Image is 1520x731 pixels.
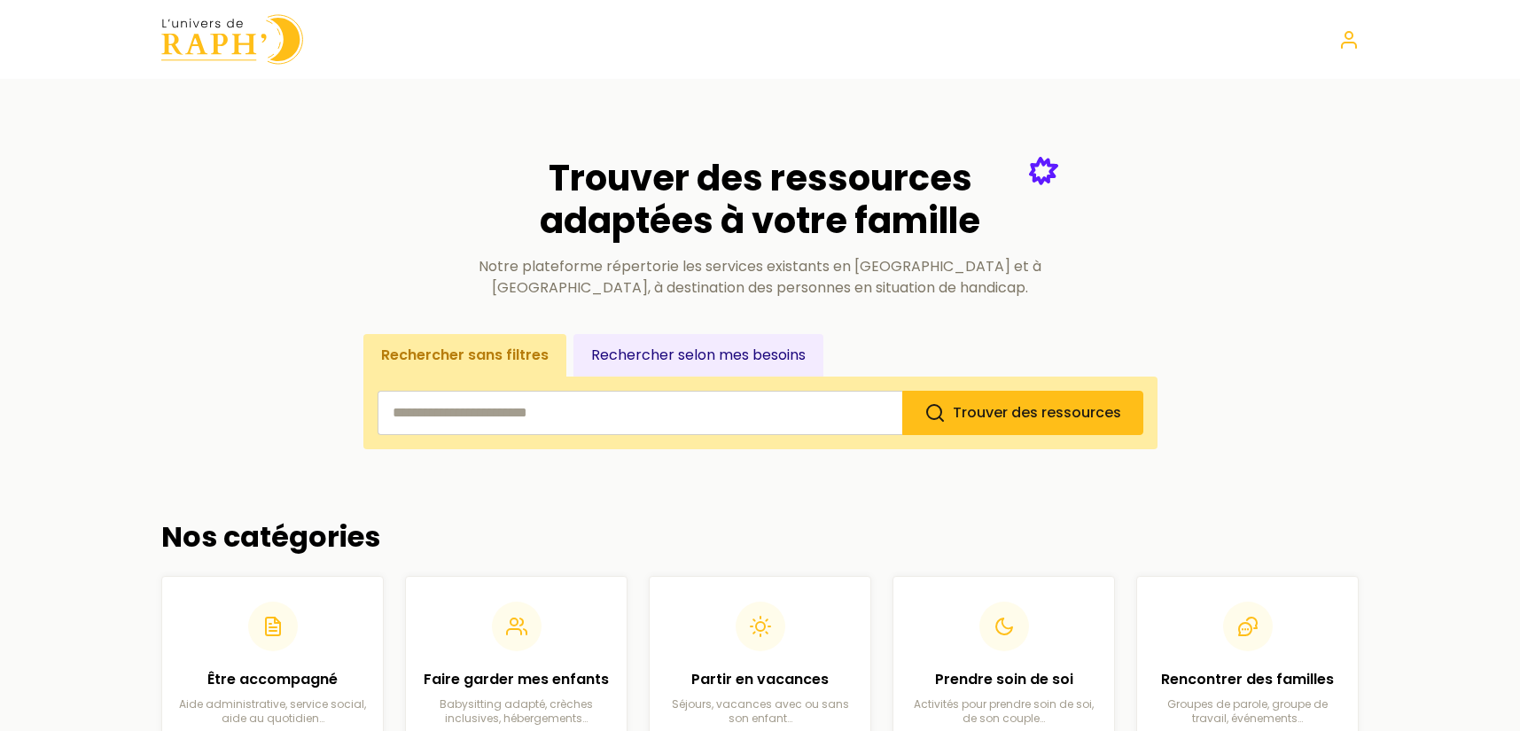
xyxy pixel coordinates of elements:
[953,402,1121,423] span: Trouver des ressources
[1151,697,1344,726] p: Groupes de parole, groupe de travail, événements…
[908,669,1100,690] h2: Prendre soin de soi
[573,334,823,377] button: Rechercher selon mes besoins
[176,669,369,690] h2: Être accompagné
[1338,29,1360,51] a: Se connecter
[463,157,1058,242] h2: Trouver des ressources adaptées à votre famille
[363,334,566,377] button: Rechercher sans filtres
[908,697,1100,726] p: Activités pour prendre soin de soi, de son couple…
[463,256,1058,299] p: Notre plateforme répertorie les services existants en [GEOGRAPHIC_DATA] et à [GEOGRAPHIC_DATA], à...
[420,669,612,690] h2: Faire garder mes enfants
[161,520,1360,554] h2: Nos catégories
[176,697,369,726] p: Aide administrative, service social, aide au quotidien…
[161,14,303,65] img: Univers de Raph logo
[420,697,612,726] p: Babysitting adapté, crèches inclusives, hébergements…
[664,669,856,690] h2: Partir en vacances
[1029,157,1058,185] img: Étoile
[902,391,1143,435] button: Trouver des ressources
[1151,669,1344,690] h2: Rencontrer des familles
[664,697,856,726] p: Séjours, vacances avec ou sans son enfant…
